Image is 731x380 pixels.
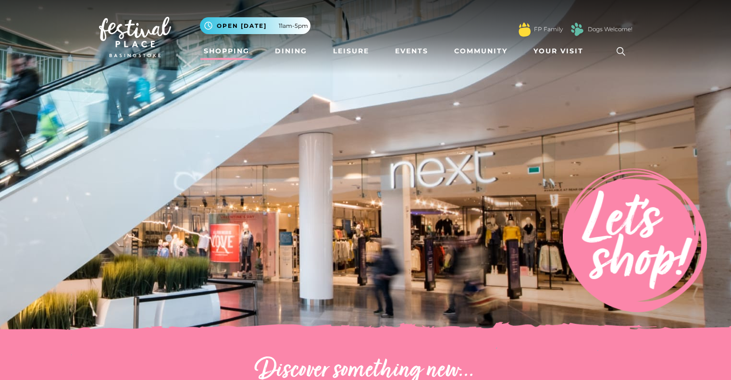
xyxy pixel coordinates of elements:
[200,17,310,34] button: Open [DATE] 11am-5pm
[588,25,632,34] a: Dogs Welcome!
[200,42,253,60] a: Shopping
[391,42,432,60] a: Events
[217,22,267,30] span: Open [DATE]
[530,42,592,60] a: Your Visit
[99,17,171,57] img: Festival Place Logo
[271,42,311,60] a: Dining
[450,42,511,60] a: Community
[534,25,563,34] a: FP Family
[329,42,373,60] a: Leisure
[533,46,583,56] span: Your Visit
[279,22,308,30] span: 11am-5pm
